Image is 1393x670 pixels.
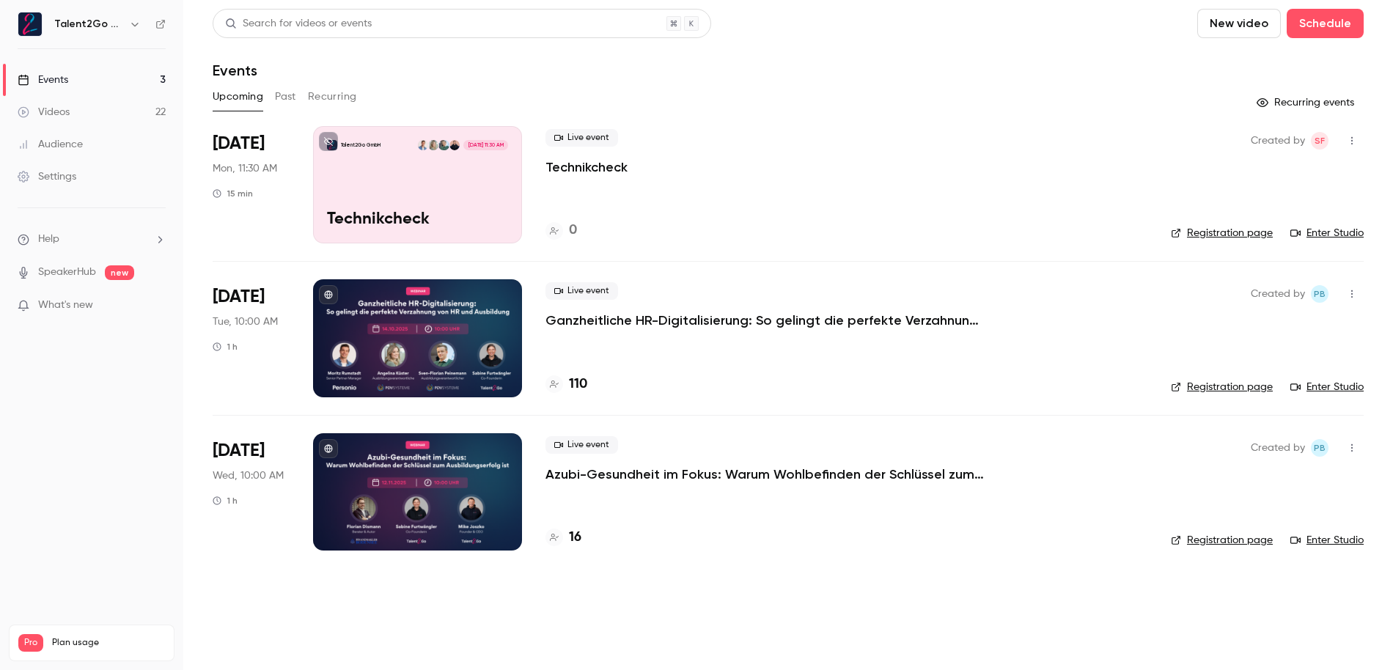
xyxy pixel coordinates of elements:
button: Recurring [308,85,357,108]
img: Moritz Rumstadt [418,140,428,150]
span: Sabine Furtwängler [1311,132,1328,150]
a: TechnikcheckTalent2Go GmbHSabine FurtwänglerSven-Florian PeinemannAngelina KüsterMoritz Rumstadt[... [313,126,522,243]
span: Live event [545,129,618,147]
span: Pro [18,634,43,652]
img: Angelina Küster [428,140,438,150]
span: Created by [1251,285,1305,303]
span: Wed, 10:00 AM [213,468,284,483]
span: SF [1315,132,1325,150]
a: Technikcheck [545,158,628,176]
button: Upcoming [213,85,263,108]
a: Azubi-Gesundheit im Fokus: Warum Wohlbefinden der Schlüssel zum Ausbildungserfolg ist 💚 [545,465,985,483]
a: 16 [545,528,581,548]
span: [DATE] [213,439,265,463]
span: [DATE] 11:30 AM [463,140,507,150]
span: What's new [38,298,93,313]
span: Mon, 11:30 AM [213,161,277,176]
a: Ganzheitliche HR-Digitalisierung: So gelingt die perfekte Verzahnung von HR und Ausbildung mit Pe... [545,312,985,329]
div: Nov 12 Wed, 10:00 AM (Europe/Berlin) [213,433,290,551]
a: Enter Studio [1290,380,1364,394]
p: Talent2Go GmbH [341,141,381,149]
div: 15 min [213,188,253,199]
h6: Talent2Go GmbH [54,17,123,32]
span: Pascal Blot [1311,439,1328,457]
h4: 16 [569,528,581,548]
h1: Events [213,62,257,79]
p: Technikcheck [327,210,508,229]
div: 1 h [213,495,238,507]
div: Events [18,73,68,87]
button: Recurring events [1250,91,1364,114]
span: [DATE] [213,285,265,309]
button: Past [275,85,296,108]
img: Talent2Go GmbH [18,12,42,36]
span: [DATE] [213,132,265,155]
div: Oct 13 Mon, 11:30 AM (Europe/Berlin) [213,126,290,243]
img: Sabine Furtwängler [449,140,460,150]
a: 0 [545,221,577,240]
span: Pascal Blot [1311,285,1328,303]
span: Plan usage [52,637,165,649]
h4: 0 [569,221,577,240]
span: Tue, 10:00 AM [213,314,278,329]
span: Created by [1251,439,1305,457]
div: Videos [18,105,70,119]
div: Oct 14 Tue, 10:00 AM (Europe/Berlin) [213,279,290,397]
button: New video [1197,9,1281,38]
span: Live event [545,282,618,300]
a: 110 [545,375,587,394]
span: Live event [545,436,618,454]
div: Settings [18,169,76,184]
li: help-dropdown-opener [18,232,166,247]
span: PB [1314,439,1326,457]
button: Schedule [1287,9,1364,38]
img: Sven-Florian Peinemann [438,140,449,150]
a: Registration page [1171,380,1273,394]
div: Search for videos or events [225,16,372,32]
span: new [105,265,134,280]
a: Enter Studio [1290,226,1364,240]
a: Enter Studio [1290,533,1364,548]
div: 1 h [213,341,238,353]
span: Help [38,232,59,247]
div: Audience [18,137,83,152]
span: PB [1314,285,1326,303]
a: Registration page [1171,226,1273,240]
span: Created by [1251,132,1305,150]
h4: 110 [569,375,587,394]
a: SpeakerHub [38,265,96,280]
a: Registration page [1171,533,1273,548]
